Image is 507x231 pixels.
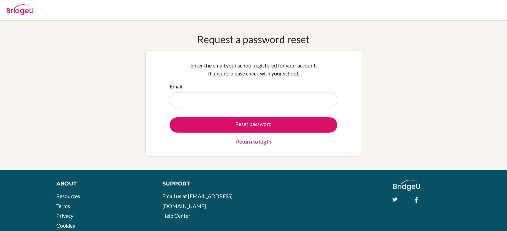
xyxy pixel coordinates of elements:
[170,82,182,90] label: Email
[393,180,420,191] img: logo_white@2x-f4f0deed5e89b7ecb1c2cc34c3e3d731f90f0f143d5ea2071677605dd97b5244.png
[197,33,310,45] h1: Request a password reset
[56,193,80,199] a: Resources
[162,193,233,209] a: Email us at [EMAIL_ADDRESS][DOMAIN_NAME]
[170,117,337,133] button: Reset password
[56,180,147,188] div: About
[236,138,271,146] a: Return to log in
[56,222,75,229] a: Cookies
[56,203,70,209] a: Terms
[170,61,337,77] p: Enter the email your school registered for your account. If unsure, please check with your school.
[162,180,246,188] div: Support
[162,212,190,219] a: Help Center
[7,4,33,15] img: Bridge-U
[56,212,73,219] a: Privacy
